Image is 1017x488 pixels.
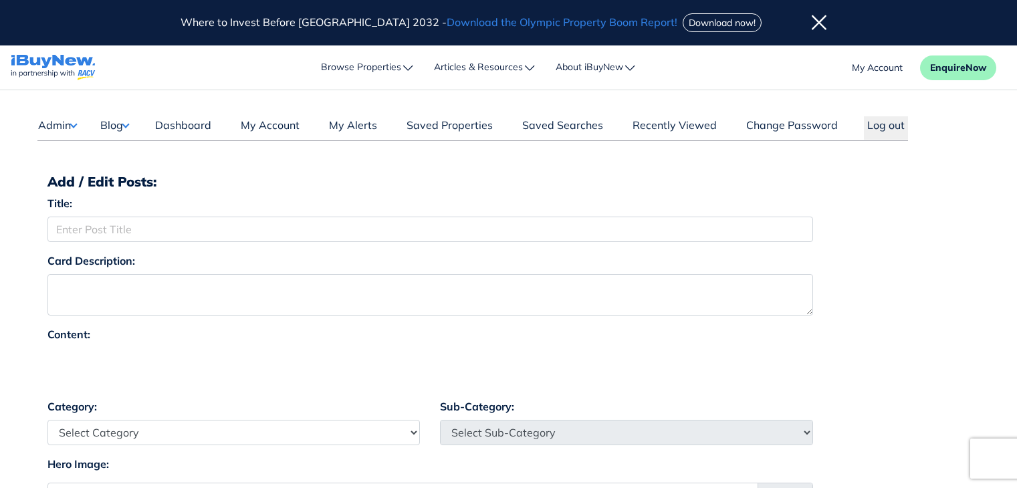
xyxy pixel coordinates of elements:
[47,400,97,413] strong: Category:
[743,117,841,140] a: Change Password
[11,51,96,84] a: navigations
[519,117,606,140] a: Saved Searches
[440,400,514,413] strong: Sub-Category:
[47,173,970,190] h3: Add / Edit Posts:
[47,217,813,242] input: 255 characters maximum
[100,116,129,134] button: Blog
[237,117,303,140] a: My Account
[864,116,908,140] button: Log out
[37,116,77,134] button: Admin
[629,117,720,140] a: Recently Viewed
[403,117,496,140] a: Saved Properties
[920,55,996,80] button: EnquireNow
[852,61,903,75] a: account
[181,15,680,29] span: Where to Invest Before [GEOGRAPHIC_DATA] 2032 -
[47,197,72,210] strong: Title:
[326,117,380,140] a: My Alerts
[47,254,135,267] strong: Card Description:
[966,62,986,74] span: Now
[47,328,90,341] strong: Content:
[152,117,215,140] a: Dashboard
[447,15,677,29] span: Download the Olympic Property Boom Report!
[47,457,109,471] strong: Hero Image:
[683,13,762,32] button: Download now!
[11,55,96,81] img: logo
